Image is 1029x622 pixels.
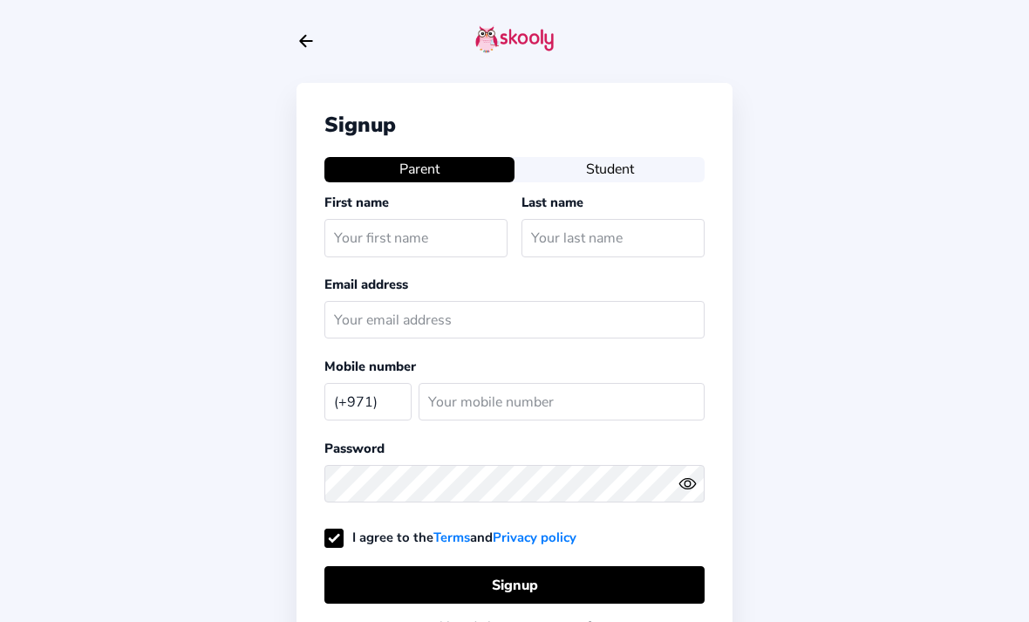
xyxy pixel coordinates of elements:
img: skooly-logo.png [475,25,554,53]
label: I agree to the and [324,529,576,546]
button: eye outlineeye off outline [678,475,705,493]
label: Email address [324,276,408,293]
label: Mobile number [324,358,416,375]
div: Signup [324,111,705,139]
input: Your mobile number [419,383,705,420]
a: Privacy policy [493,529,576,546]
button: Student [514,157,705,181]
button: Signup [324,566,705,604]
input: Your first name [324,219,508,256]
label: Last name [521,194,583,211]
input: Your last name [521,219,705,256]
button: Parent [324,157,514,181]
label: Password [324,440,385,457]
button: arrow back outline [296,31,316,51]
label: First name [324,194,389,211]
ion-icon: eye outline [678,475,697,493]
a: Terms [433,529,470,546]
input: Your email address [324,301,705,338]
